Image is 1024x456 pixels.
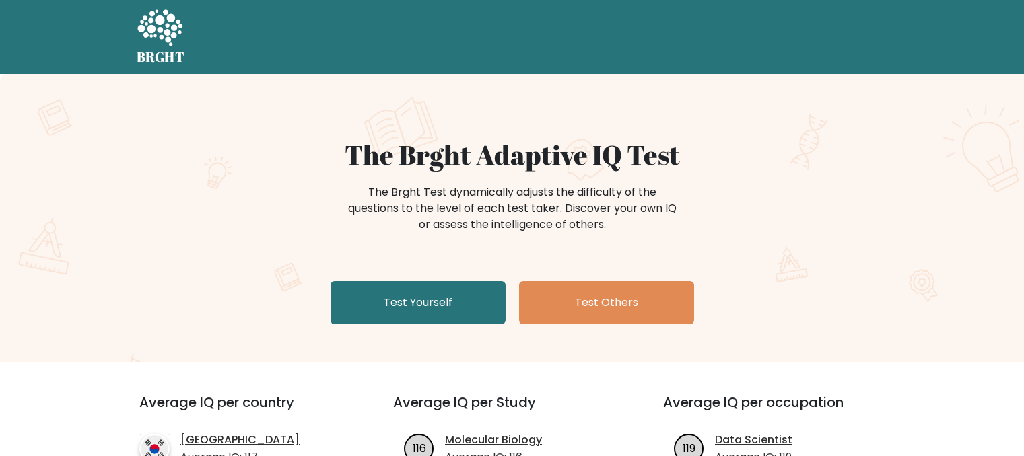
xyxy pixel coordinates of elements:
h3: Average IQ per country [139,394,345,426]
a: Molecular Biology [445,432,542,448]
text: 119 [683,440,695,455]
h1: The Brght Adaptive IQ Test [184,139,841,171]
h3: Average IQ per Study [393,394,631,426]
h3: Average IQ per occupation [663,394,901,426]
text: 116 [413,440,426,455]
a: Test Others [519,281,694,324]
h5: BRGHT [137,49,185,65]
a: [GEOGRAPHIC_DATA] [180,432,300,448]
a: Data Scientist [715,432,792,448]
div: The Brght Test dynamically adjusts the difficulty of the questions to the level of each test take... [344,184,681,233]
a: Test Yourself [331,281,506,324]
a: BRGHT [137,5,185,69]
